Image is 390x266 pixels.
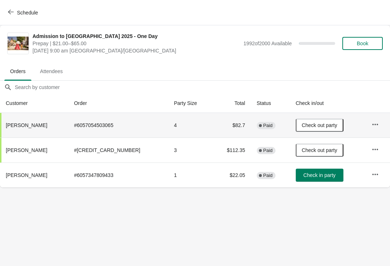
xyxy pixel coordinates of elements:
th: Order [68,94,168,113]
span: Prepay | $21.00–$65.00 [32,40,240,47]
td: $22.05 [213,162,251,187]
input: Search by customer [14,81,390,94]
button: Book [342,37,383,50]
button: Schedule [4,6,44,19]
td: # 6057054503065 [68,113,168,138]
td: $82.7 [213,113,251,138]
span: Book [357,41,368,46]
span: Paid [263,148,273,153]
th: Total [213,94,251,113]
span: Schedule [17,10,38,16]
span: Attendees [34,65,69,78]
span: [PERSON_NAME] [6,172,47,178]
span: Check in party [303,172,335,178]
span: 1992 of 2000 Available [243,41,292,46]
td: 3 [168,138,213,162]
td: 4 [168,113,213,138]
span: [DATE] 9:00 am [GEOGRAPHIC_DATA]/[GEOGRAPHIC_DATA] [32,47,240,54]
span: [PERSON_NAME] [6,122,47,128]
img: Admission to Barkerville 2025 - One Day [8,37,29,51]
th: Status [251,94,290,113]
td: # 6057347809433 [68,162,168,187]
td: $112.35 [213,138,251,162]
span: Paid [263,123,273,128]
span: Orders [4,65,31,78]
span: Check out party [302,147,337,153]
span: Paid [263,173,273,178]
th: Party Size [168,94,213,113]
td: # [CREDIT_CARD_NUMBER] [68,138,168,162]
button: Check out party [296,119,343,132]
span: [PERSON_NAME] [6,147,47,153]
button: Check in party [296,169,343,182]
th: Check in/out [290,94,366,113]
td: 1 [168,162,213,187]
span: Check out party [302,122,337,128]
span: Admission to [GEOGRAPHIC_DATA] 2025 - One Day [32,33,240,40]
button: Check out party [296,144,343,157]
